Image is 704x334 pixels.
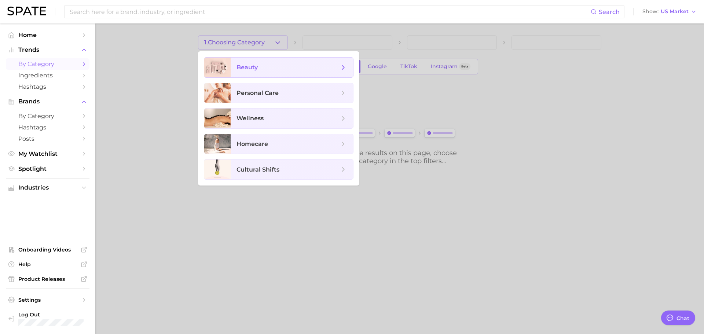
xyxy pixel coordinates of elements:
ul: 1.Choosing Category [198,51,359,186]
span: Trends [18,47,77,53]
span: Industries [18,184,77,191]
span: Onboarding Videos [18,246,77,253]
button: Industries [6,182,89,193]
span: Settings [18,297,77,303]
a: Product Releases [6,274,89,285]
span: Help [18,261,77,268]
a: by Category [6,58,89,70]
span: Hashtags [18,124,77,131]
span: by Category [18,60,77,67]
a: Posts [6,133,89,144]
span: Show [642,10,659,14]
span: wellness [236,115,264,122]
a: Onboarding Videos [6,244,89,255]
span: Brands [18,98,77,105]
span: US Market [661,10,689,14]
span: by Category [18,113,77,120]
span: Search [599,8,620,15]
a: My Watchlist [6,148,89,159]
a: Spotlight [6,163,89,175]
span: Hashtags [18,83,77,90]
span: My Watchlist [18,150,77,157]
span: personal care [236,89,279,96]
button: Trends [6,44,89,55]
a: Hashtags [6,81,89,92]
span: Posts [18,135,77,142]
a: Hashtags [6,122,89,133]
a: Home [6,29,89,41]
input: Search here for a brand, industry, or ingredient [69,5,591,18]
img: SPATE [7,7,46,15]
span: Log Out [18,311,84,318]
a: Settings [6,294,89,305]
a: by Category [6,110,89,122]
span: cultural shifts [236,166,279,173]
a: Help [6,259,89,270]
button: Brands [6,96,89,107]
button: ShowUS Market [641,7,698,16]
span: Home [18,32,77,38]
span: Product Releases [18,276,77,282]
a: Ingredients [6,70,89,81]
span: Spotlight [18,165,77,172]
span: homecare [236,140,268,147]
span: Ingredients [18,72,77,79]
span: beauty [236,64,258,71]
a: Log out. Currently logged in with e-mail kaitlyn.olert@loreal.com. [6,309,89,328]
